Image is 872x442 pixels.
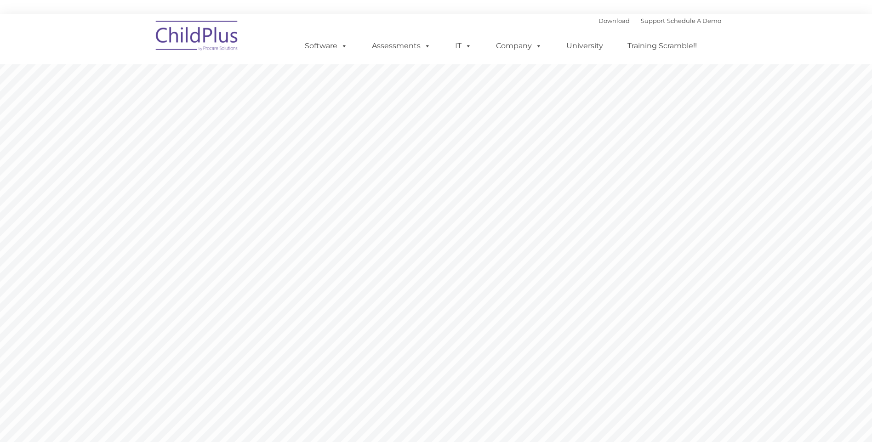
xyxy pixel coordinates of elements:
a: IT [446,37,481,55]
a: University [557,37,612,55]
a: Support [641,17,665,24]
a: Schedule A Demo [667,17,721,24]
a: Training Scramble!! [618,37,706,55]
a: Download [598,17,630,24]
a: Company [487,37,551,55]
img: ChildPlus by Procare Solutions [151,14,243,60]
a: Assessments [363,37,440,55]
font: | [598,17,721,24]
a: Software [296,37,357,55]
